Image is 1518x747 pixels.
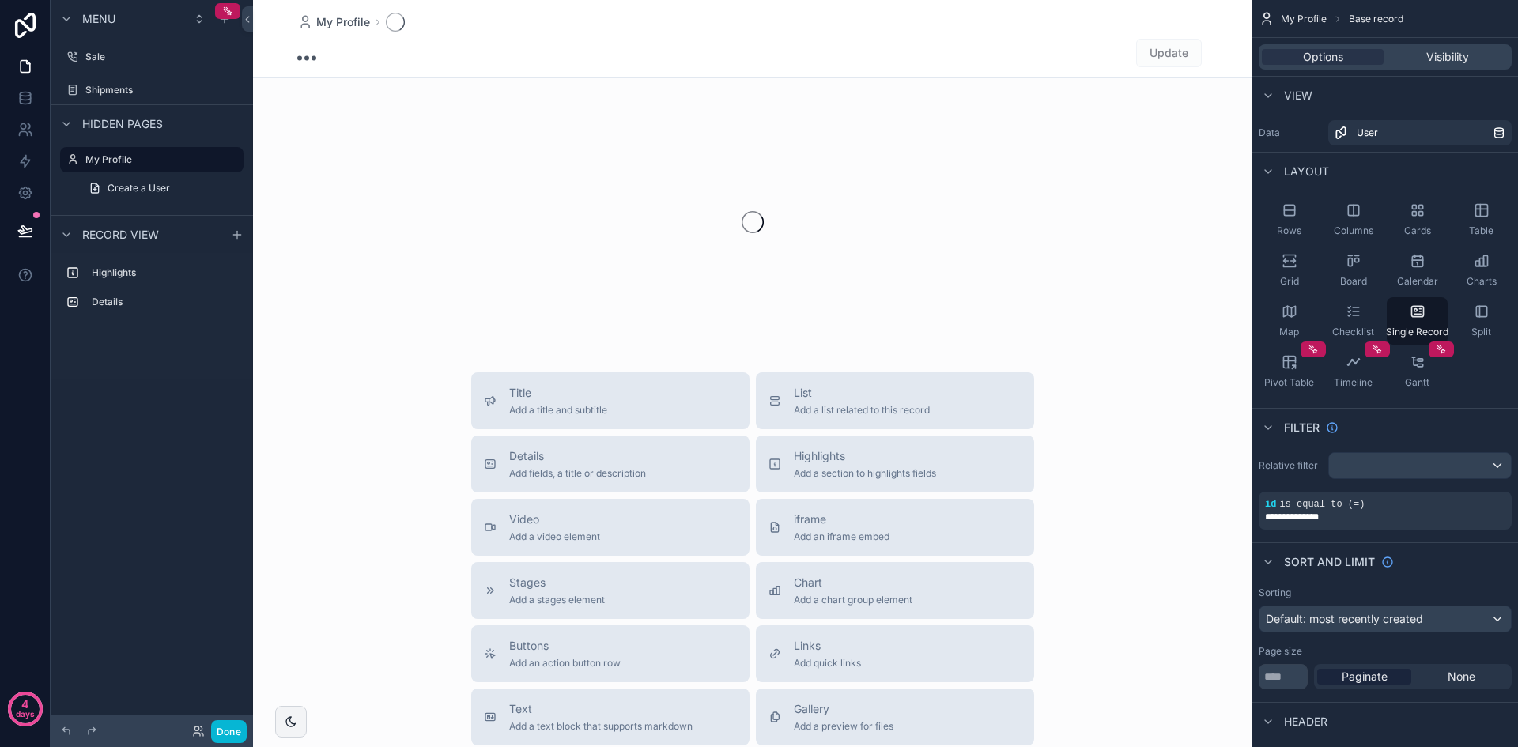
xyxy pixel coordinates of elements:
span: Paginate [1342,669,1388,685]
span: Single Record [1386,326,1448,338]
button: Map [1259,297,1320,345]
span: Layout [1284,164,1329,179]
a: Shipments [60,77,244,103]
span: Grid [1280,275,1299,288]
a: Sale [60,44,244,70]
span: User [1357,126,1378,139]
a: Create a User [79,175,244,201]
span: Rows [1277,224,1301,237]
span: View [1284,88,1312,104]
p: days [16,703,35,725]
span: Default: most recently created [1266,612,1423,625]
button: Columns [1323,196,1384,243]
span: Calendar [1397,275,1438,288]
span: Gantt [1405,376,1429,389]
span: Menu [82,11,115,27]
span: None [1448,669,1475,685]
a: User [1328,120,1512,145]
span: Options [1303,49,1343,65]
span: Pivot Table [1264,376,1314,389]
span: Table [1469,224,1493,237]
a: My Profile [297,14,370,30]
label: Details [92,296,237,308]
span: Filter [1284,420,1320,436]
span: My Profile [316,14,370,30]
span: Record view [82,227,159,243]
label: My Profile [85,153,234,166]
label: Sorting [1259,587,1291,599]
label: Sale [85,51,240,63]
button: Split [1451,297,1512,345]
span: is equal to (=) [1279,499,1365,510]
span: Board [1340,275,1367,288]
button: Timeline [1323,348,1384,395]
a: My Profile [60,147,244,172]
span: Timeline [1334,376,1373,389]
span: Visibility [1426,49,1469,65]
p: 4 [21,696,28,712]
span: Charts [1467,275,1497,288]
button: Rows [1259,196,1320,243]
button: Done [211,720,247,743]
span: Split [1471,326,1491,338]
span: Header [1284,714,1327,730]
button: Default: most recently created [1259,606,1512,632]
button: Gantt [1387,348,1448,395]
span: Checklist [1332,326,1374,338]
button: Single Record [1387,297,1448,345]
span: Create a User [108,182,170,194]
span: Map [1279,326,1299,338]
button: Checklist [1323,297,1384,345]
div: scrollable content [51,253,253,330]
button: Calendar [1387,247,1448,294]
span: Cards [1404,224,1431,237]
span: id [1265,499,1276,510]
span: Sort And Limit [1284,554,1375,570]
span: My Profile [1281,13,1327,25]
button: Cards [1387,196,1448,243]
span: Hidden pages [82,116,163,132]
button: Pivot Table [1259,348,1320,395]
label: Page size [1259,645,1302,658]
label: Relative filter [1259,459,1322,472]
span: Columns [1334,224,1373,237]
button: Grid [1259,247,1320,294]
label: Highlights [92,266,237,279]
button: Table [1451,196,1512,243]
button: Board [1323,247,1384,294]
label: Shipments [85,84,240,96]
label: Data [1259,126,1322,139]
span: Base record [1349,13,1403,25]
button: Charts [1451,247,1512,294]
